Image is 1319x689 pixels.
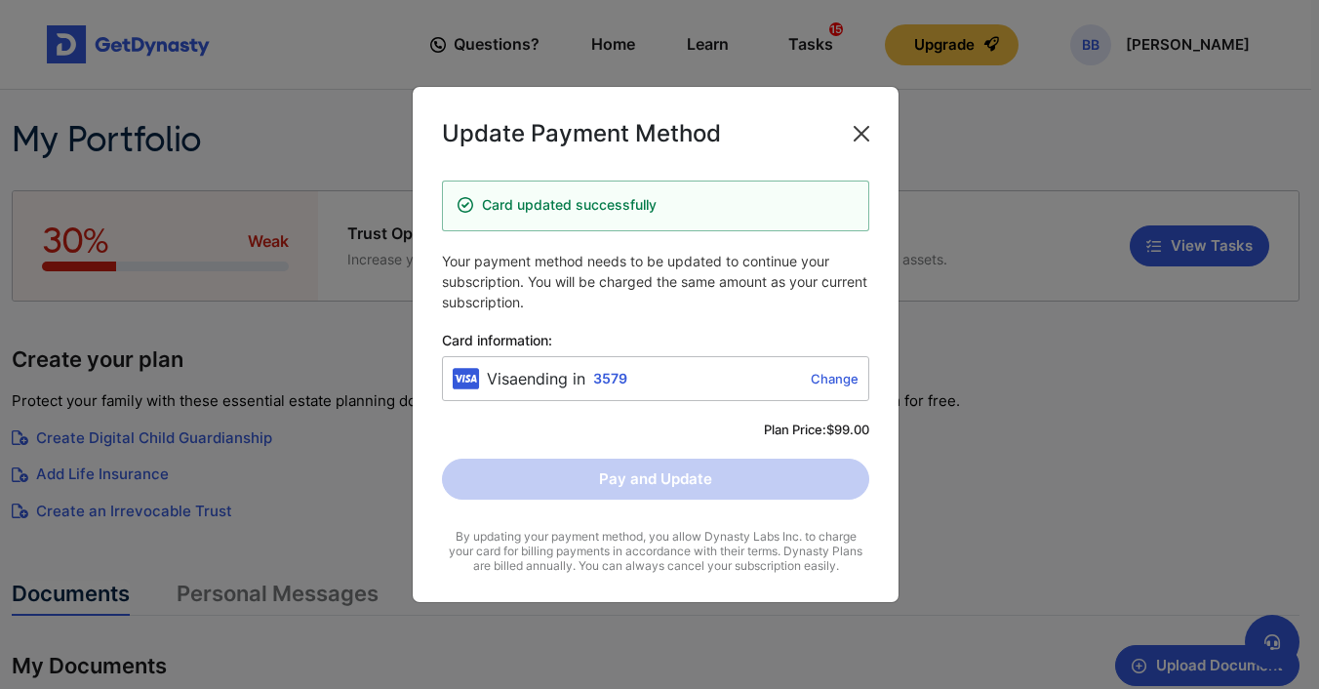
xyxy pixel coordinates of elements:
a: Change [635,371,859,386]
p: Your payment method needs to be updated to continue your subscription. You will be charged the sa... [442,251,869,312]
span: Card updated successfully [482,197,657,214]
span: Card information: [442,332,869,348]
div: Plan Price: $99.00 [442,421,869,440]
div: By updating your payment method, you allow Dynasty Labs Inc. to charge your card for billing paym... [442,529,869,573]
div: Update Payment Method [442,116,721,151]
div: Visa ending in [487,367,859,390]
button: Close [846,118,877,149]
span: 3579 [593,370,627,386]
